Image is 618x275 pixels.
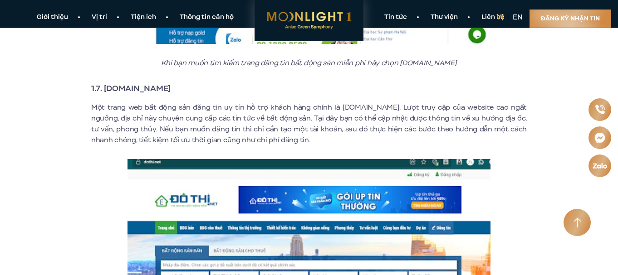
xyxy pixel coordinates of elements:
a: Tin tức [373,13,419,22]
a: Tiện ích [119,13,168,22]
img: Messenger icon [594,132,606,144]
p: Một trang web bất động sản đăng tin uy tín hỗ trợ khách hàng chính là [DOMAIN_NAME]. Lượt truy cậ... [91,102,527,145]
em: Khi bạn muốn tìm kiếm trang đăng tin bất động sản miễn phí hãy chọn [DOMAIN_NAME] [161,58,456,68]
a: Thư viện [419,13,470,22]
a: Thông tin căn hộ [168,13,245,22]
a: en [513,12,523,22]
a: Liên hệ [470,13,516,22]
strong: 1.7. [DOMAIN_NAME] [91,82,171,94]
img: Phone icon [594,104,605,115]
img: Zalo icon [592,162,608,169]
img: Arrow icon [574,217,581,228]
a: vi [496,12,503,22]
a: Vị trí [80,13,119,22]
a: Đăng ký nhận tin [530,10,611,28]
a: Giới thiệu [25,13,80,22]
